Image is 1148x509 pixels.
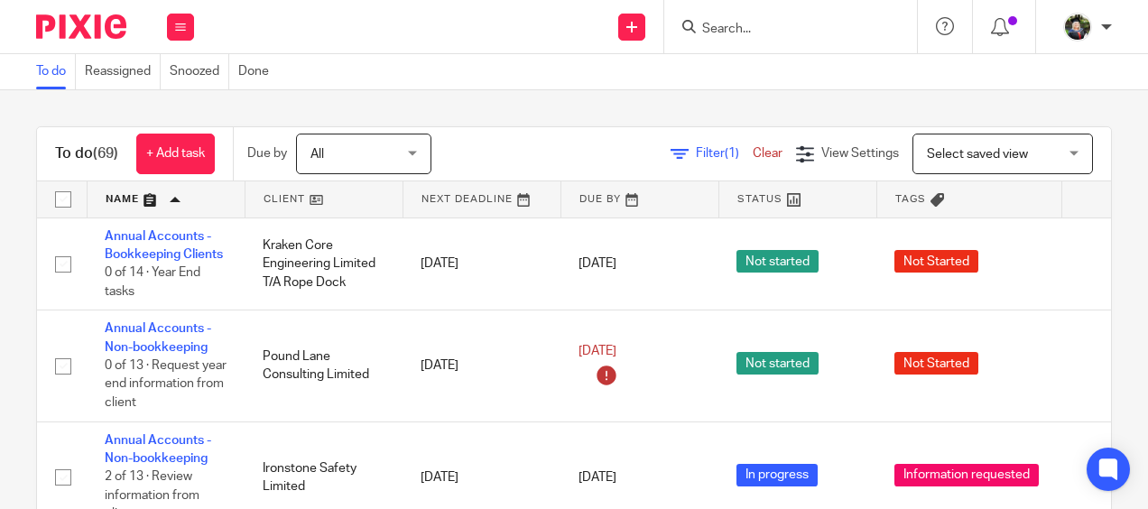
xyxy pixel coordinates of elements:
[136,134,215,174] a: + Add task
[245,217,403,310] td: Kraken Core Engineering Limited T/A Rope Dock
[55,144,118,163] h1: To do
[700,22,863,38] input: Search
[894,352,978,375] span: Not Started
[238,54,278,89] a: Done
[894,250,978,273] span: Not Started
[105,230,223,261] a: Annual Accounts - Bookkeeping Clients
[245,310,403,421] td: Pound Lane Consulting Limited
[579,257,616,270] span: [DATE]
[579,345,616,357] span: [DATE]
[736,352,819,375] span: Not started
[1063,13,1092,42] img: Jade.jpeg
[927,148,1028,161] span: Select saved view
[736,464,818,486] span: In progress
[403,217,560,310] td: [DATE]
[85,54,161,89] a: Reassigned
[105,359,227,409] span: 0 of 13 · Request year end information from client
[36,14,126,39] img: Pixie
[105,434,211,465] a: Annual Accounts - Non-bookkeeping
[895,194,926,204] span: Tags
[821,147,899,160] span: View Settings
[894,464,1039,486] span: Information requested
[696,147,753,160] span: Filter
[736,250,819,273] span: Not started
[105,322,211,353] a: Annual Accounts - Non-bookkeeping
[93,146,118,161] span: (69)
[247,144,287,162] p: Due by
[579,471,616,484] span: [DATE]
[725,147,739,160] span: (1)
[170,54,229,89] a: Snoozed
[753,147,782,160] a: Clear
[403,310,560,421] td: [DATE]
[105,266,200,298] span: 0 of 14 · Year End tasks
[36,54,76,89] a: To do
[310,148,324,161] span: All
